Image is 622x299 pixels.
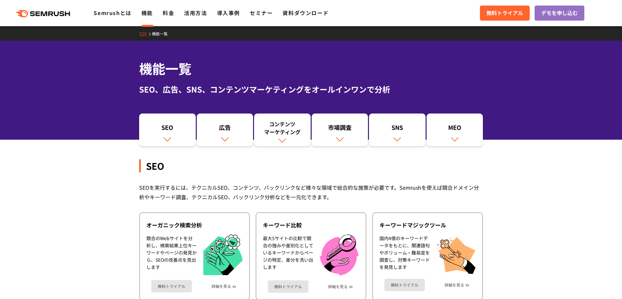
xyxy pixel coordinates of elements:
[197,114,253,146] a: 広告
[379,221,476,229] div: キーワードマジックツール
[372,123,422,134] div: SNS
[445,283,464,287] a: 詳細を見る
[139,114,196,146] a: SEO
[254,114,311,146] a: コンテンツマーケティング
[146,235,197,275] div: 競合のWebサイトを分析し、検索結果上位キーワードやページの発見から、SEOの改善点を見出します
[139,159,483,172] div: SEO
[268,280,308,293] a: 無料トライアル
[535,6,584,21] a: デモを申し込む
[141,9,153,17] a: 機能
[430,123,480,134] div: MEO
[200,123,250,134] div: 広告
[315,123,365,134] div: 市場調査
[250,9,273,17] a: セミナー
[541,9,578,17] span: デモを申し込む
[486,9,523,17] span: 無料トライアル
[263,221,359,229] div: キーワード比較
[139,59,483,78] h1: 機能一覧
[480,6,530,21] a: 無料トライアル
[184,9,207,17] a: 活用方法
[283,9,329,17] a: 資料ダウンロード
[139,31,152,36] a: TOP
[436,235,476,274] img: キーワードマジックツール
[152,31,173,36] a: 機能一覧
[94,9,131,17] a: Semrushとは
[263,235,313,275] div: 最大5サイトの比較で競合の強みや差別化としているキーワードからページの特定、差分を洗い出します
[151,280,192,292] a: 無料トライアル
[211,284,231,289] a: 詳細を見る
[142,123,192,134] div: SEO
[203,235,243,275] img: オーガニック検索分析
[146,221,243,229] div: オーガニック検索分析
[320,235,358,275] img: キーワード比較
[139,83,483,95] div: SEO、広告、SNS、コンテンツマーケティングをオールインワンで分析
[384,279,425,291] a: 無料トライアル
[163,9,174,17] a: 料金
[217,9,240,17] a: 導入事例
[139,183,483,202] div: SEOを実行するには、テクニカルSEO、コンテンツ、バックリンクなど様々な領域で総合的な施策が必要です。Semrushを使えば競合ドメイン分析やキーワード調査、テクニカルSEO、バックリンク分析...
[257,120,307,136] div: コンテンツ マーケティング
[427,114,483,146] a: MEO
[369,114,426,146] a: SNS
[379,235,430,274] div: 国内4億のキーワードデータをもとに、関連語句やボリューム・難易度を調査し、対策キーワードを発見します
[312,114,368,146] a: 市場調査
[328,284,348,289] a: 詳細を見る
